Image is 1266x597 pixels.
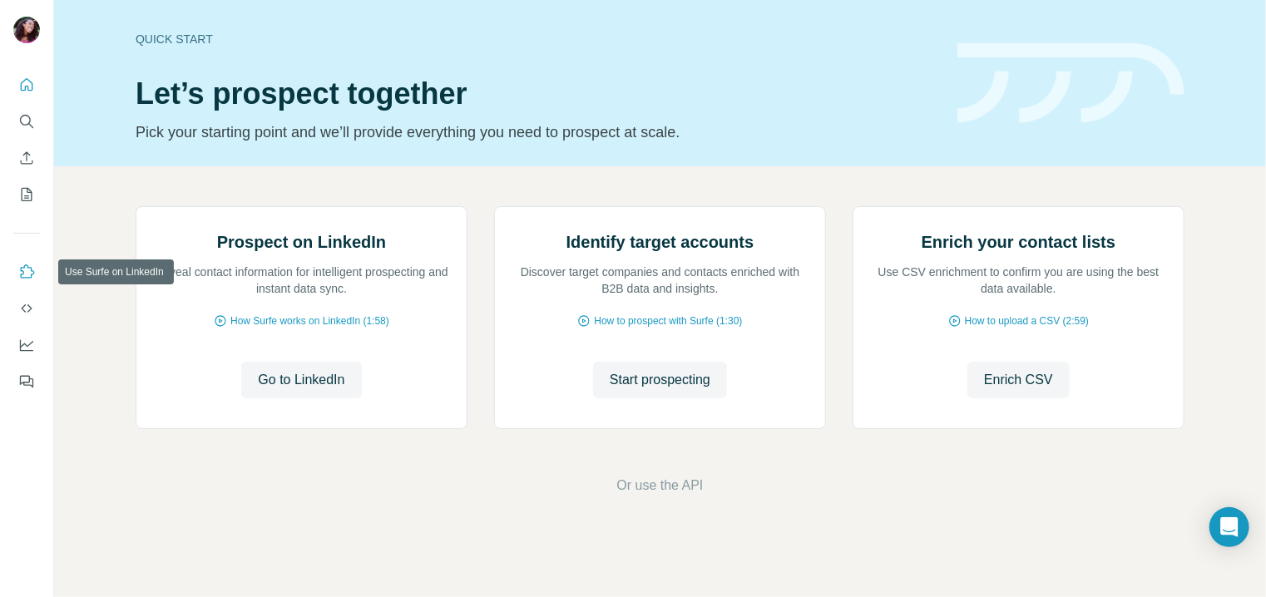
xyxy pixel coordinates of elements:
[593,362,727,398] button: Start prospecting
[1209,507,1249,547] div: Open Intercom Messenger
[984,370,1053,390] span: Enrich CSV
[153,264,450,297] p: Reveal contact information for intelligent prospecting and instant data sync.
[13,367,40,397] button: Feedback
[616,476,703,496] button: Or use the API
[13,70,40,100] button: Quick start
[967,362,1070,398] button: Enrich CSV
[13,330,40,360] button: Dashboard
[870,264,1167,297] p: Use CSV enrichment to confirm you are using the best data available.
[610,370,710,390] span: Start prospecting
[258,370,344,390] span: Go to LinkedIn
[230,313,389,328] span: How Surfe works on LinkedIn (1:58)
[13,294,40,323] button: Use Surfe API
[13,257,40,287] button: Use Surfe on LinkedIn
[957,43,1184,124] img: banner
[13,143,40,173] button: Enrich CSV
[136,77,937,111] h1: Let’s prospect together
[136,121,937,144] p: Pick your starting point and we’ll provide everything you need to prospect at scale.
[13,17,40,43] img: Avatar
[136,31,937,47] div: Quick start
[13,180,40,210] button: My lists
[512,264,809,297] p: Discover target companies and contacts enriched with B2B data and insights.
[965,313,1089,328] span: How to upload a CSV (2:59)
[922,230,1115,254] h2: Enrich your contact lists
[241,362,361,398] button: Go to LinkedIn
[217,230,386,254] h2: Prospect on LinkedIn
[13,106,40,136] button: Search
[566,230,754,254] h2: Identify target accounts
[594,313,742,328] span: How to prospect with Surfe (1:30)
